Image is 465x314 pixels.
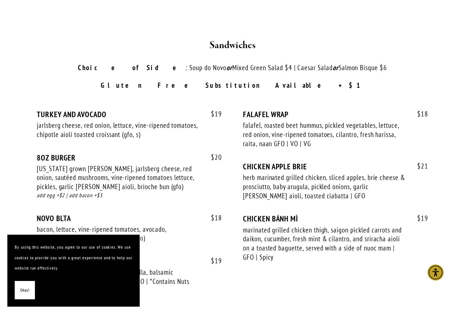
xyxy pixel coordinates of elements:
[417,214,421,223] span: $
[15,242,132,274] p: By using this website, you agree to our use of cookies. We use cookies to provide you with a grea...
[37,110,222,119] div: TURKEY AND AVOCADO
[204,257,222,265] span: 19
[417,109,421,118] span: $
[417,162,421,170] span: $
[37,164,201,191] div: [US_STATE] grown [PERSON_NAME], jarlsberg cheese, red onion, sautéed mushrooms, vine-ripened toma...
[243,162,428,171] div: CHICKEN APPLE BRIE
[226,63,232,72] em: or
[20,285,29,296] span: Okay!
[37,214,222,223] div: NOVO BLTA
[37,121,201,139] div: jarlsberg cheese, red onion, lettuce, vine-ripened tomatoes, chipotle aioli toasted croissant (gf...
[211,109,215,118] span: $
[78,63,186,72] strong: Choice of Side
[428,264,444,281] div: Accessibility Menu
[211,256,215,265] span: $
[37,225,201,243] div: bacon, lettuce, vine-ripened tomatoes, avocado, mayonnaise, toasted sourdough (gfo, vo)
[37,153,222,162] div: 8OZ BURGER
[410,214,428,223] span: 19
[210,39,255,52] strong: Sandwiches
[37,191,222,200] div: add egg +$2 | add bacon +$3
[204,214,222,222] span: 18
[410,110,428,118] span: 18
[211,213,215,222] span: $
[243,110,428,119] div: FALAFEL WRAP
[204,110,222,118] span: 19
[410,162,428,170] span: 21
[15,281,35,300] button: Okay!
[49,62,416,73] p: : Soup do Novo Mixed Green Salad $4 | Caesar Salad Salmon Bisque $6
[243,225,407,262] div: marinated grilled chicken thigh, saigon pickled carrots and daikon, cucumber, fresh mint & cilant...
[243,173,407,200] div: herb marinated grilled chicken, sliced apples, brie cheese & prosciutto, baby arugula, pickled on...
[101,81,364,90] strong: Gluten Free Substitution Available +$1
[204,153,222,162] span: 20
[243,121,407,148] div: falafel, roasted beet hummus, pickled vegetables, lettuce, red onion, vine-ripened tomatoes, cila...
[7,235,140,307] section: Cookie banner
[211,153,215,162] span: $
[243,214,428,223] div: CHICKEN BÁNH MÌ
[333,63,339,72] em: or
